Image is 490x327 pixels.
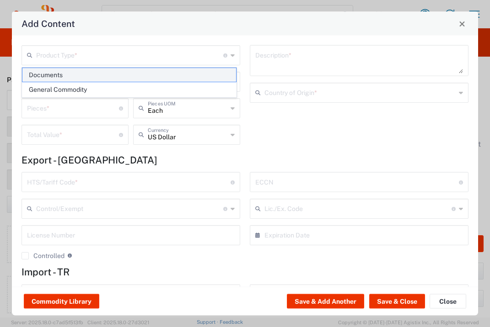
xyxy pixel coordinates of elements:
h4: Export - [GEOGRAPHIC_DATA] [22,154,468,166]
h4: Import - TR [22,266,468,278]
label: Controlled [22,252,65,259]
button: Save & Close [369,294,425,309]
button: Close [430,294,466,309]
button: Close [456,17,468,30]
span: General Commodity [22,83,236,97]
button: Save & Add Another [287,294,364,309]
h4: Add Content [22,17,75,30]
span: Documents [22,68,236,82]
button: Commodity Library [24,294,99,309]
